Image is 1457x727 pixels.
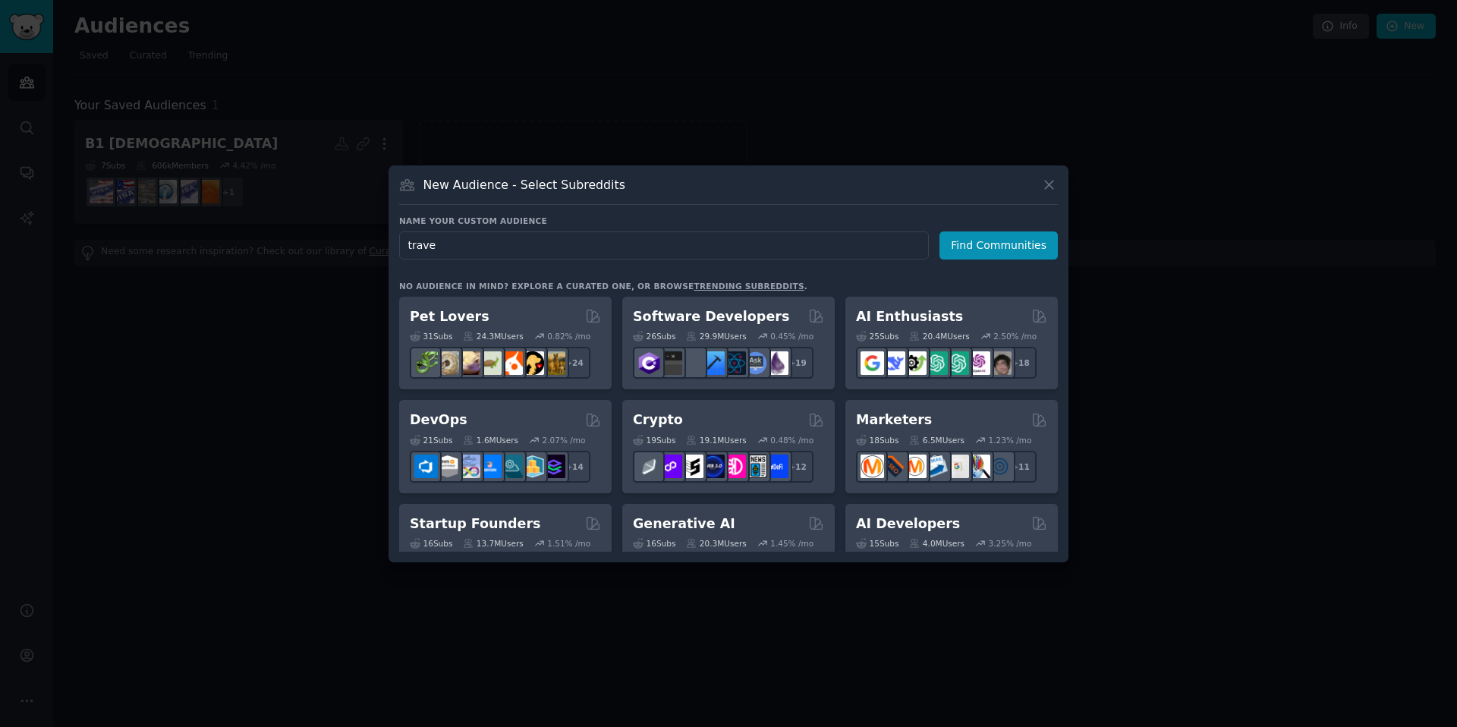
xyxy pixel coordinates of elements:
[924,455,948,478] img: Emailmarketing
[559,347,590,379] div: + 24
[463,331,523,341] div: 24.3M Users
[770,538,813,549] div: 1.45 % /mo
[909,331,969,341] div: 20.4M Users
[410,435,452,445] div: 21 Sub s
[436,351,459,375] img: ballpython
[543,435,586,445] div: 2.07 % /mo
[410,538,452,549] div: 16 Sub s
[967,455,990,478] img: MarketingResearch
[463,538,523,549] div: 13.7M Users
[856,331,898,341] div: 25 Sub s
[988,455,1012,478] img: OnlineMarketing
[903,455,927,478] img: AskMarketing
[633,411,683,430] h2: Crypto
[782,451,813,483] div: + 12
[410,331,452,341] div: 31 Sub s
[686,538,746,549] div: 20.3M Users
[856,435,898,445] div: 18 Sub s
[701,455,725,478] img: web3
[659,455,682,478] img: 0xPolygon
[637,351,661,375] img: csharp
[722,455,746,478] img: defiblockchain
[1005,347,1037,379] div: + 18
[882,455,905,478] img: bigseo
[637,455,661,478] img: ethfinance
[633,331,675,341] div: 26 Sub s
[782,347,813,379] div: + 19
[633,435,675,445] div: 19 Sub s
[856,411,932,430] h2: Marketers
[423,177,625,193] h3: New Audience - Select Subreddits
[909,435,965,445] div: 6.5M Users
[903,351,927,375] img: AItoolsCatalog
[414,351,438,375] img: herpetology
[882,351,905,375] img: DeepSeek
[542,351,565,375] img: dogbreed
[410,307,489,326] h2: Pet Lovers
[659,351,682,375] img: software
[909,538,965,549] div: 4.0M Users
[680,351,703,375] img: learnjavascript
[967,351,990,375] img: OpenAIDev
[861,351,884,375] img: GoogleGeminiAI
[770,435,813,445] div: 0.48 % /mo
[744,351,767,375] img: AskComputerScience
[399,281,807,291] div: No audience in mind? Explore a curated one, or browse .
[559,451,590,483] div: + 14
[988,351,1012,375] img: ArtificalIntelligence
[989,435,1032,445] div: 1.23 % /mo
[542,455,565,478] img: PlatformEngineers
[410,411,467,430] h2: DevOps
[993,331,1037,341] div: 2.50 % /mo
[924,351,948,375] img: chatgpt_promptDesign
[521,455,544,478] img: aws_cdk
[765,351,788,375] img: elixir
[457,351,480,375] img: leopardgeckos
[478,351,502,375] img: turtle
[633,515,735,533] h2: Generative AI
[414,455,438,478] img: azuredevops
[463,435,518,445] div: 1.6M Users
[744,455,767,478] img: CryptoNews
[399,216,1058,226] h3: Name your custom audience
[478,455,502,478] img: DevOpsLinks
[946,351,969,375] img: chatgpt_prompts_
[399,231,929,260] input: Pick a short name, like "Digital Marketers" or "Movie-Goers"
[680,455,703,478] img: ethstaker
[989,538,1032,549] div: 3.25 % /mo
[686,435,746,445] div: 19.1M Users
[722,351,746,375] img: reactnative
[457,455,480,478] img: Docker_DevOps
[856,307,963,326] h2: AI Enthusiasts
[436,455,459,478] img: AWS_Certified_Experts
[856,515,960,533] h2: AI Developers
[633,307,789,326] h2: Software Developers
[701,351,725,375] img: iOSProgramming
[765,455,788,478] img: defi_
[686,331,746,341] div: 29.9M Users
[547,331,590,341] div: 0.82 % /mo
[861,455,884,478] img: content_marketing
[770,331,813,341] div: 0.45 % /mo
[694,282,804,291] a: trending subreddits
[1005,451,1037,483] div: + 11
[856,538,898,549] div: 15 Sub s
[410,515,540,533] h2: Startup Founders
[633,538,675,549] div: 16 Sub s
[499,351,523,375] img: cockatiel
[521,351,544,375] img: PetAdvice
[499,455,523,478] img: platformengineering
[547,538,590,549] div: 1.51 % /mo
[939,231,1058,260] button: Find Communities
[946,455,969,478] img: googleads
